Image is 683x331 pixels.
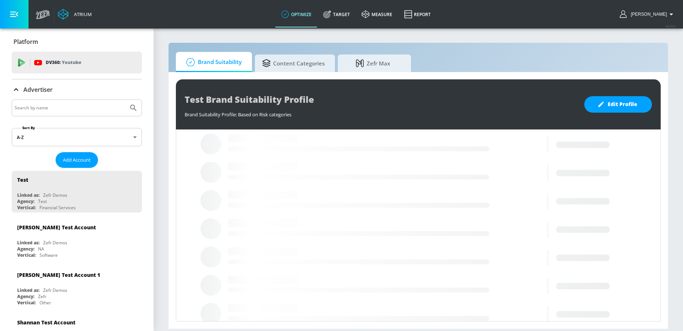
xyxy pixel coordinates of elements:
[183,53,242,71] span: Brand Suitability
[12,171,142,212] div: TestLinked as:Zefr DemosAgency:TestVertical:Financial Services
[628,12,667,17] span: login as: sarah.grindle@zefr.com
[356,1,398,27] a: measure
[14,38,38,46] p: Platform
[12,79,142,100] div: Advertiser
[17,204,36,211] div: Vertical:
[38,293,46,300] div: Zefr
[62,59,81,66] p: Youtube
[43,192,67,198] div: Zefr Demos
[12,128,142,146] div: A-Z
[58,9,92,20] a: Atrium
[12,31,142,52] div: Platform
[17,246,34,252] div: Agency:
[39,204,76,211] div: Financial Services
[345,54,401,72] span: Zefr Max
[262,54,325,72] span: Content Categories
[12,52,142,74] div: DV360: Youtube
[71,11,92,18] div: Atrium
[620,10,676,19] button: [PERSON_NAME]
[317,1,356,27] a: Target
[39,252,58,258] div: Software
[15,103,125,113] input: Search by name
[12,218,142,260] div: [PERSON_NAME] Test AccountLinked as:Zefr DemosAgency:NAVertical:Software
[63,156,91,164] span: Add Account
[17,176,28,183] div: Test
[398,1,437,27] a: Report
[23,86,53,94] p: Advertiser
[584,96,652,113] button: Edit Profile
[39,300,51,306] div: Other
[17,319,75,326] div: Shannan Test Account
[17,224,96,231] div: [PERSON_NAME] Test Account
[17,198,34,204] div: Agency:
[43,240,67,246] div: Zefr Demos
[185,108,577,118] div: Brand Suitability Profile: Based on Risk categories
[17,300,36,306] div: Vertical:
[43,287,67,293] div: Zefr Demos
[17,271,100,278] div: [PERSON_NAME] Test Account 1
[665,24,676,28] span: v 4.25.2
[38,246,44,252] div: NA
[12,266,142,308] div: [PERSON_NAME] Test Account 1Linked as:Zefr DemosAgency:ZefrVertical:Other
[17,287,39,293] div: Linked as:
[56,152,98,168] button: Add Account
[17,192,39,198] div: Linked as:
[17,293,34,300] div: Agency:
[46,59,81,67] p: DV360:
[599,100,637,109] span: Edit Profile
[275,1,317,27] a: optimize
[21,125,37,130] label: Sort By
[38,198,47,204] div: Test
[17,240,39,246] div: Linked as:
[17,252,36,258] div: Vertical:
